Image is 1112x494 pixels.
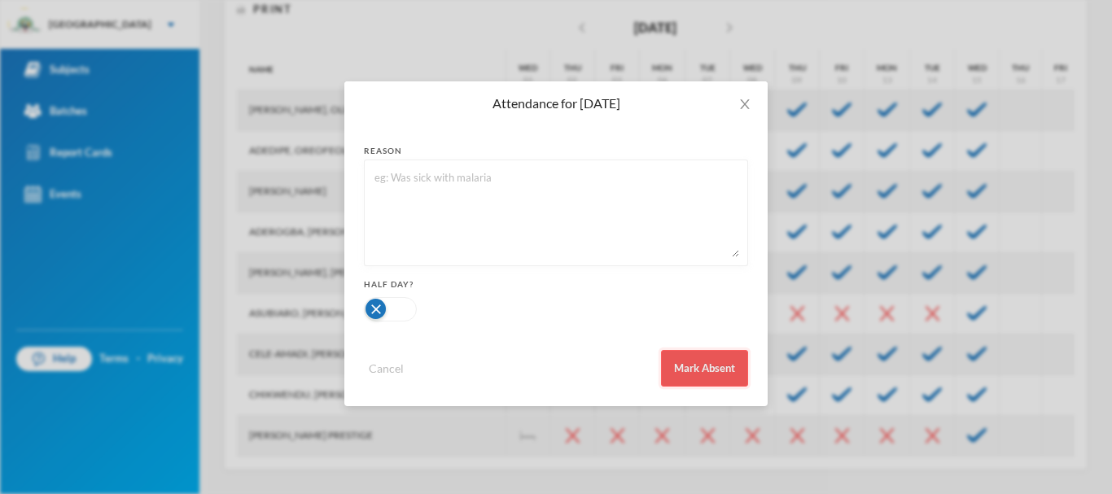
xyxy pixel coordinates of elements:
button: Mark Absent [661,350,748,387]
i: icon: close [738,98,751,111]
div: Attendance for [DATE] [364,94,748,112]
button: Close [722,81,768,127]
button: Cancel [364,359,409,378]
div: reason [364,145,748,157]
div: Half Day? [364,278,748,291]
